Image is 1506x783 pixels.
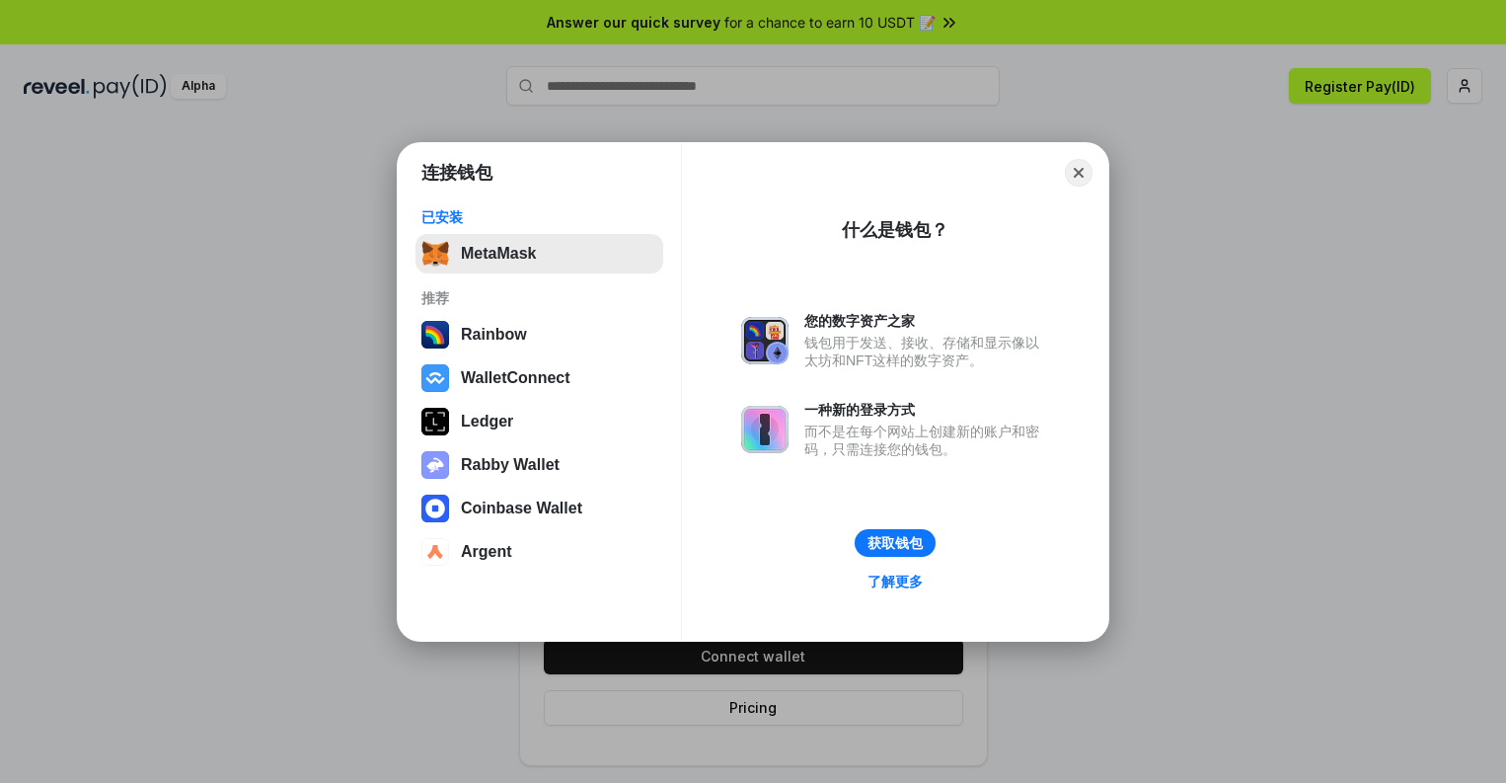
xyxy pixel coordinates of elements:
button: Rabby Wallet [415,445,663,485]
div: 而不是在每个网站上创建新的账户和密码，只需连接您的钱包。 [804,423,1049,458]
div: 了解更多 [867,573,923,590]
div: 已安装 [421,208,657,226]
img: svg+xml,%3Csvg%20xmlns%3D%22http%3A%2F%2Fwww.w3.org%2F2000%2Fsvg%22%20fill%3D%22none%22%20viewBox... [421,451,449,479]
div: Ledger [461,413,513,431]
button: Coinbase Wallet [415,489,663,528]
div: 您的数字资产之家 [804,312,1049,330]
img: svg+xml,%3Csvg%20xmlns%3D%22http%3A%2F%2Fwww.w3.org%2F2000%2Fsvg%22%20fill%3D%22none%22%20viewBox... [741,317,789,364]
img: svg+xml,%3Csvg%20width%3D%22120%22%20height%3D%22120%22%20viewBox%3D%220%200%20120%20120%22%20fil... [421,321,449,349]
div: 什么是钱包？ [842,218,948,242]
img: svg+xml,%3Csvg%20width%3D%2228%22%20height%3D%2228%22%20viewBox%3D%220%200%2028%2028%22%20fill%3D... [421,538,449,566]
div: 钱包用于发送、接收、存储和显示像以太坊和NFT这样的数字资产。 [804,334,1049,369]
div: 一种新的登录方式 [804,401,1049,419]
button: 获取钱包 [855,529,936,557]
button: WalletConnect [415,358,663,398]
img: svg+xml,%3Csvg%20xmlns%3D%22http%3A%2F%2Fwww.w3.org%2F2000%2Fsvg%22%20width%3D%2228%22%20height%3... [421,408,449,435]
div: Coinbase Wallet [461,500,582,517]
img: svg+xml,%3Csvg%20width%3D%2228%22%20height%3D%2228%22%20viewBox%3D%220%200%2028%2028%22%20fill%3D... [421,364,449,392]
div: Rabby Wallet [461,456,560,474]
div: WalletConnect [461,369,570,387]
img: svg+xml,%3Csvg%20width%3D%2228%22%20height%3D%2228%22%20viewBox%3D%220%200%2028%2028%22%20fill%3D... [421,495,449,522]
div: 推荐 [421,289,657,307]
button: Rainbow [415,315,663,354]
a: 了解更多 [856,569,935,594]
img: svg+xml,%3Csvg%20xmlns%3D%22http%3A%2F%2Fwww.w3.org%2F2000%2Fsvg%22%20fill%3D%22none%22%20viewBox... [741,406,789,453]
h1: 连接钱包 [421,161,492,185]
button: Argent [415,532,663,572]
button: Ledger [415,402,663,441]
div: MetaMask [461,245,536,263]
div: Rainbow [461,326,527,344]
div: Argent [461,543,512,561]
button: MetaMask [415,234,663,274]
img: svg+xml,%3Csvg%20fill%3D%22none%22%20height%3D%2233%22%20viewBox%3D%220%200%2035%2033%22%20width%... [421,240,449,268]
button: Close [1065,159,1092,187]
div: 获取钱包 [867,534,923,552]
